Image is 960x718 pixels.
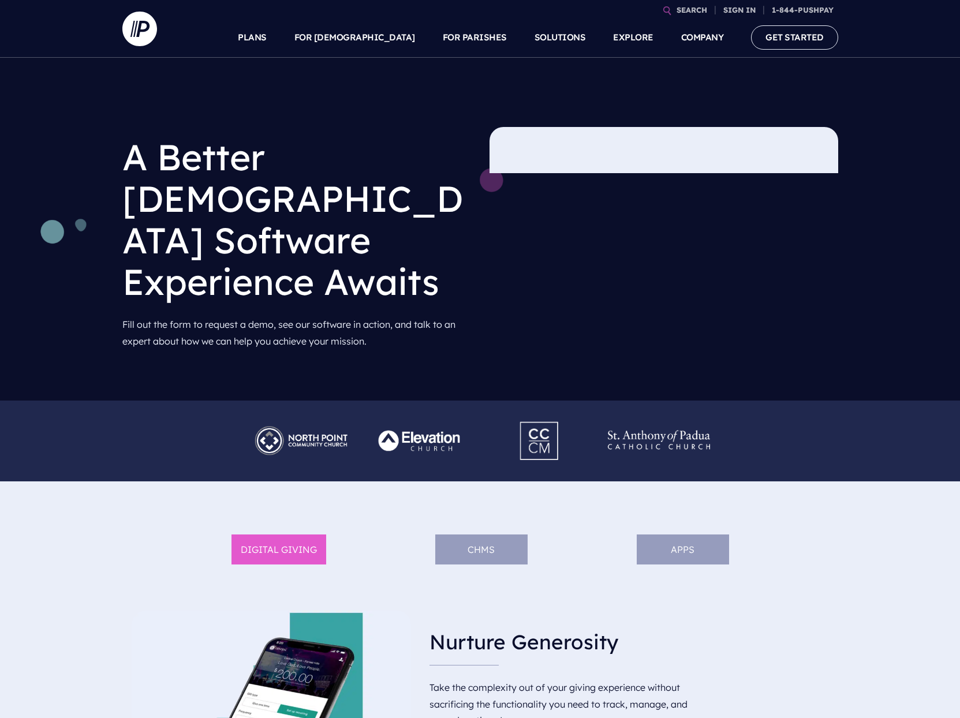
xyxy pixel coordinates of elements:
a: FOR PARISHES [443,17,507,58]
a: COMPANY [681,17,724,58]
h1: A Better [DEMOGRAPHIC_DATA] Software Experience Awaits [122,127,471,312]
li: ChMS [435,534,528,565]
li: APPS [637,534,729,565]
a: SOLUTIONS [535,17,586,58]
a: EXPLORE [613,17,653,58]
p: Fill out the form to request a demo, see our software in action, and talk to an expert about how ... [122,312,471,354]
h3: Nurture Generosity [429,620,709,665]
a: FOR [DEMOGRAPHIC_DATA] [294,17,415,58]
a: PLANS [238,17,267,58]
picture: Pushpay_Logo__CCM [498,414,581,426]
picture: Pushpay_Logo__StAnthony [599,419,719,431]
picture: Pushpay_Logo__NorthPoint [241,419,361,431]
li: DIGITAL GIVING [231,534,326,565]
picture: Pushpay_Logo__Elevation [361,419,480,431]
a: GET STARTED [751,25,838,49]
